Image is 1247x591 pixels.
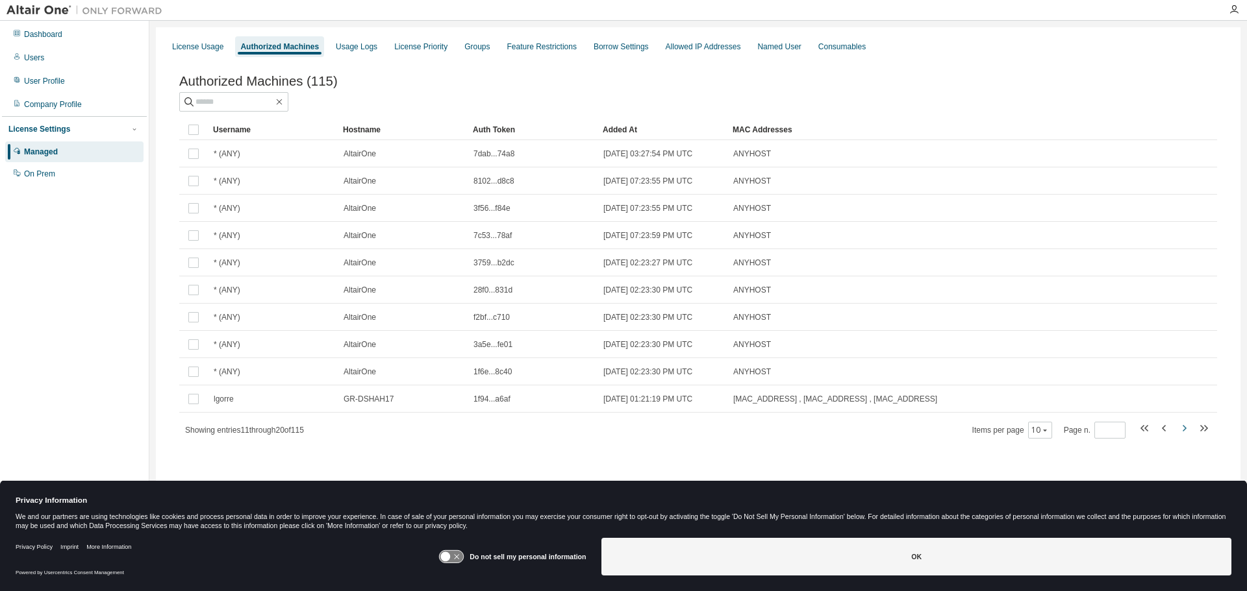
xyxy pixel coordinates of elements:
div: Named User [757,42,801,52]
span: AltairOne [344,258,376,268]
span: f2bf...c710 [473,312,510,322]
span: ANYHOST [733,312,771,322]
div: Allowed IP Addresses [666,42,741,52]
div: License Usage [172,42,223,52]
span: ANYHOST [733,367,771,377]
span: ANYHOST [733,203,771,213]
div: Authorized Machines [240,42,319,52]
span: 7dab...74a8 [473,149,514,159]
div: Hostname [343,119,462,140]
span: GR-DSHAH17 [344,394,394,404]
span: ANYHOST [733,285,771,295]
div: Groups [464,42,490,52]
span: * (ANY) [214,312,240,322]
div: License Settings [8,124,70,134]
span: * (ANY) [214,285,240,295]
span: AltairOne [344,339,376,350]
span: lgorre [214,394,234,404]
span: ANYHOST [733,339,771,350]
span: ANYHOST [733,176,771,186]
div: MAC Addresses [733,119,1081,140]
span: [DATE] 02:23:30 PM UTC [603,285,692,295]
span: 8102...d8c8 [473,176,514,186]
span: [DATE] 02:23:30 PM UTC [603,312,692,322]
span: AltairOne [344,203,376,213]
div: Users [24,53,44,63]
span: AltairOne [344,149,376,159]
span: [DATE] 01:21:19 PM UTC [603,394,692,404]
div: Borrow Settings [594,42,649,52]
span: AltairOne [344,230,376,241]
span: AltairOne [344,285,376,295]
span: * (ANY) [214,230,240,241]
div: Managed [24,147,58,157]
div: Consumables [818,42,866,52]
span: Showing entries 11 through 20 of 115 [185,426,304,435]
div: Usage Logs [336,42,377,52]
span: [DATE] 02:23:27 PM UTC [603,258,692,268]
button: 10 [1031,425,1049,435]
div: License Priority [394,42,447,52]
span: * (ANY) [214,339,240,350]
span: [DATE] 03:27:54 PM UTC [603,149,692,159]
span: Authorized Machines (115) [179,74,338,89]
div: Auth Token [473,119,592,140]
span: ANYHOST [733,149,771,159]
span: * (ANY) [214,149,240,159]
span: ANYHOST [733,230,771,241]
span: AltairOne [344,312,376,322]
div: On Prem [24,169,55,179]
div: Added At [603,119,722,140]
span: [DATE] 02:23:30 PM UTC [603,339,692,350]
div: User Profile [24,76,65,86]
img: Altair One [6,4,169,17]
span: [MAC_ADDRESS] , [MAC_ADDRESS] , [MAC_ADDRESS] [733,394,937,404]
span: 1f94...a6af [473,394,510,404]
span: Items per page [972,422,1052,439]
span: [DATE] 02:23:30 PM UTC [603,367,692,377]
span: [DATE] 07:23:55 PM UTC [603,176,692,186]
span: ANYHOST [733,258,771,268]
span: AltairOne [344,367,376,377]
span: [DATE] 07:23:55 PM UTC [603,203,692,213]
span: * (ANY) [214,258,240,268]
span: 3a5e...fe01 [473,339,512,350]
div: Username [213,119,333,140]
span: 7c53...78af [473,230,512,241]
span: AltairOne [344,176,376,186]
span: * (ANY) [214,176,240,186]
span: * (ANY) [214,367,240,377]
div: Dashboard [24,29,62,40]
span: * (ANY) [214,203,240,213]
div: Company Profile [24,99,82,110]
span: 3f56...f84e [473,203,510,213]
span: Page n. [1064,422,1126,439]
div: Feature Restrictions [507,42,577,52]
span: 28f0...831d [473,285,512,295]
span: [DATE] 07:23:59 PM UTC [603,230,692,241]
span: 1f6e...8c40 [473,367,512,377]
span: 3759...b2dc [473,258,514,268]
